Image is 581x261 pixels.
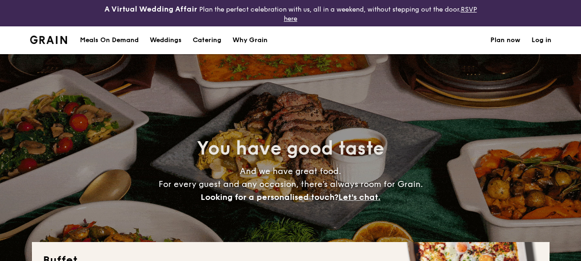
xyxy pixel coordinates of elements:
div: Why Grain [232,26,268,54]
a: Logotype [30,36,67,44]
div: Meals On Demand [80,26,139,54]
span: Let's chat. [338,192,380,202]
span: Looking for a personalised touch? [201,192,338,202]
span: You have good taste [197,137,384,160]
a: Meals On Demand [74,26,144,54]
img: Grain [30,36,67,44]
a: Weddings [144,26,187,54]
h1: Catering [193,26,221,54]
a: Catering [187,26,227,54]
a: Why Grain [227,26,273,54]
span: And we have great food. For every guest and any occasion, there’s always room for Grain. [159,166,423,202]
a: Plan now [490,26,520,54]
div: Plan the perfect celebration with us, all in a weekend, without stepping out the door. [97,4,484,23]
h4: A Virtual Wedding Affair [104,4,197,15]
a: Log in [532,26,551,54]
div: Weddings [150,26,182,54]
